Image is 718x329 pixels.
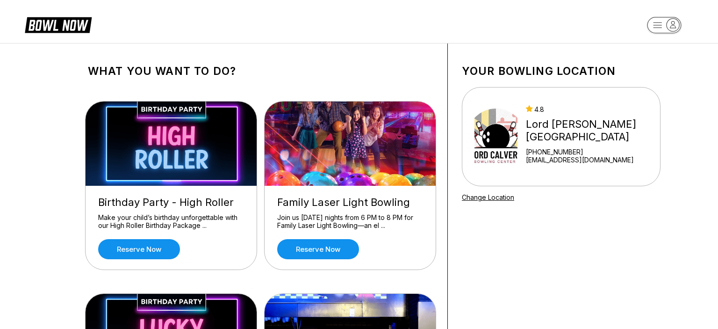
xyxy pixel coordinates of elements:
[98,213,244,230] div: Make your child’s birthday unforgettable with our High Roller Birthday Package ...
[98,239,180,259] a: Reserve now
[88,65,433,78] h1: What you want to do?
[526,105,656,113] div: 4.8
[462,65,661,78] h1: Your bowling location
[526,156,656,164] a: [EMAIL_ADDRESS][DOMAIN_NAME]
[277,196,423,209] div: Family Laser Light Bowling
[526,148,656,156] div: [PHONE_NUMBER]
[462,193,514,201] a: Change Location
[277,239,359,259] a: Reserve now
[526,118,656,143] div: Lord [PERSON_NAME][GEOGRAPHIC_DATA]
[277,213,423,230] div: Join us [DATE] nights from 6 PM to 8 PM for Family Laser Light Bowling—an el ...
[474,102,517,172] img: Lord Calvert Bowling Center
[265,102,437,186] img: Family Laser Light Bowling
[98,196,244,209] div: Birthday Party - High Roller
[86,102,258,186] img: Birthday Party - High Roller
